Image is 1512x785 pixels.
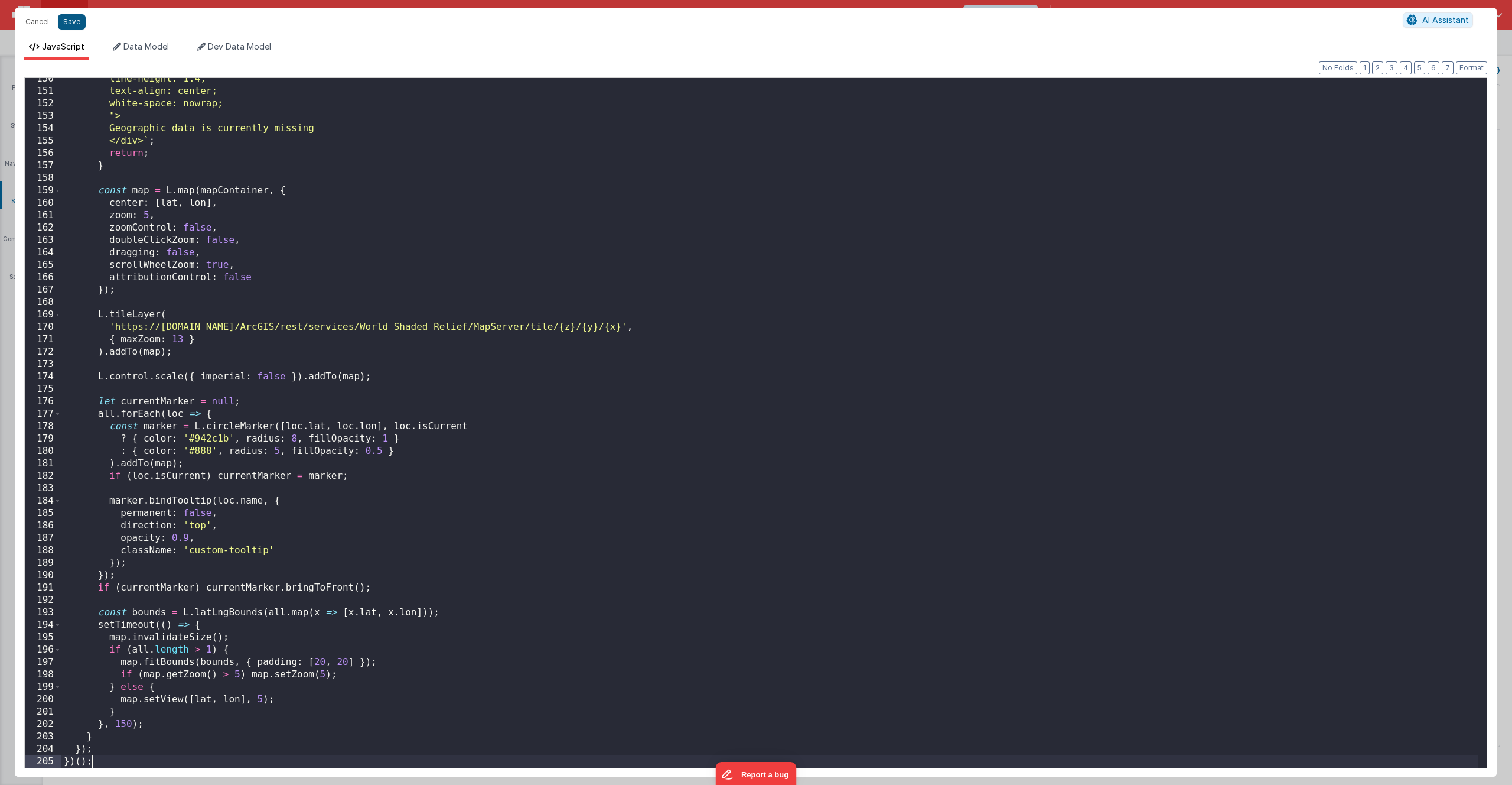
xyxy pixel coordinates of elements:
[25,582,61,594] div: 191
[25,606,61,619] div: 193
[25,284,61,296] div: 167
[25,246,61,259] div: 164
[25,197,61,209] div: 160
[1403,12,1473,28] button: AI Assistant
[25,98,61,110] div: 152
[1400,61,1412,74] button: 4
[1442,61,1454,74] button: 7
[25,470,61,482] div: 182
[25,755,61,768] div: 205
[25,458,61,470] div: 181
[42,41,84,51] span: JavaScript
[25,731,61,743] div: 203
[25,619,61,631] div: 194
[25,271,61,284] div: 166
[19,14,55,30] button: Cancel
[25,110,61,122] div: 153
[25,544,61,557] div: 188
[25,631,61,644] div: 195
[1428,61,1439,74] button: 6
[25,569,61,582] div: 190
[25,234,61,246] div: 163
[25,557,61,569] div: 189
[25,395,61,408] div: 176
[25,172,61,184] div: 158
[25,718,61,731] div: 202
[25,433,61,445] div: 179
[1372,61,1383,74] button: 2
[25,408,61,420] div: 177
[25,594,61,606] div: 192
[25,644,61,656] div: 196
[25,706,61,718] div: 201
[25,321,61,333] div: 170
[1456,61,1487,74] button: Format
[25,333,61,346] div: 171
[25,160,61,172] div: 157
[1319,61,1357,74] button: No Folds
[25,482,61,495] div: 183
[25,259,61,271] div: 165
[25,420,61,433] div: 178
[1422,15,1469,25] span: AI Assistant
[25,346,61,358] div: 172
[25,309,61,321] div: 169
[25,135,61,147] div: 155
[25,383,61,395] div: 175
[25,743,61,755] div: 204
[25,85,61,98] div: 151
[25,656,61,669] div: 197
[1360,61,1370,74] button: 1
[25,520,61,532] div: 186
[25,445,61,458] div: 180
[25,222,61,234] div: 162
[208,41,271,51] span: Dev Data Model
[25,693,61,706] div: 200
[25,73,61,85] div: 150
[58,14,86,30] button: Save
[1414,61,1425,74] button: 5
[1386,61,1397,74] button: 3
[25,495,61,507] div: 184
[25,681,61,693] div: 199
[25,669,61,681] div: 198
[25,296,61,309] div: 168
[25,371,61,383] div: 174
[25,122,61,135] div: 154
[25,147,61,160] div: 156
[25,209,61,222] div: 161
[25,532,61,544] div: 187
[123,41,169,51] span: Data Model
[25,184,61,197] div: 159
[25,358,61,371] div: 173
[25,507,61,520] div: 185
